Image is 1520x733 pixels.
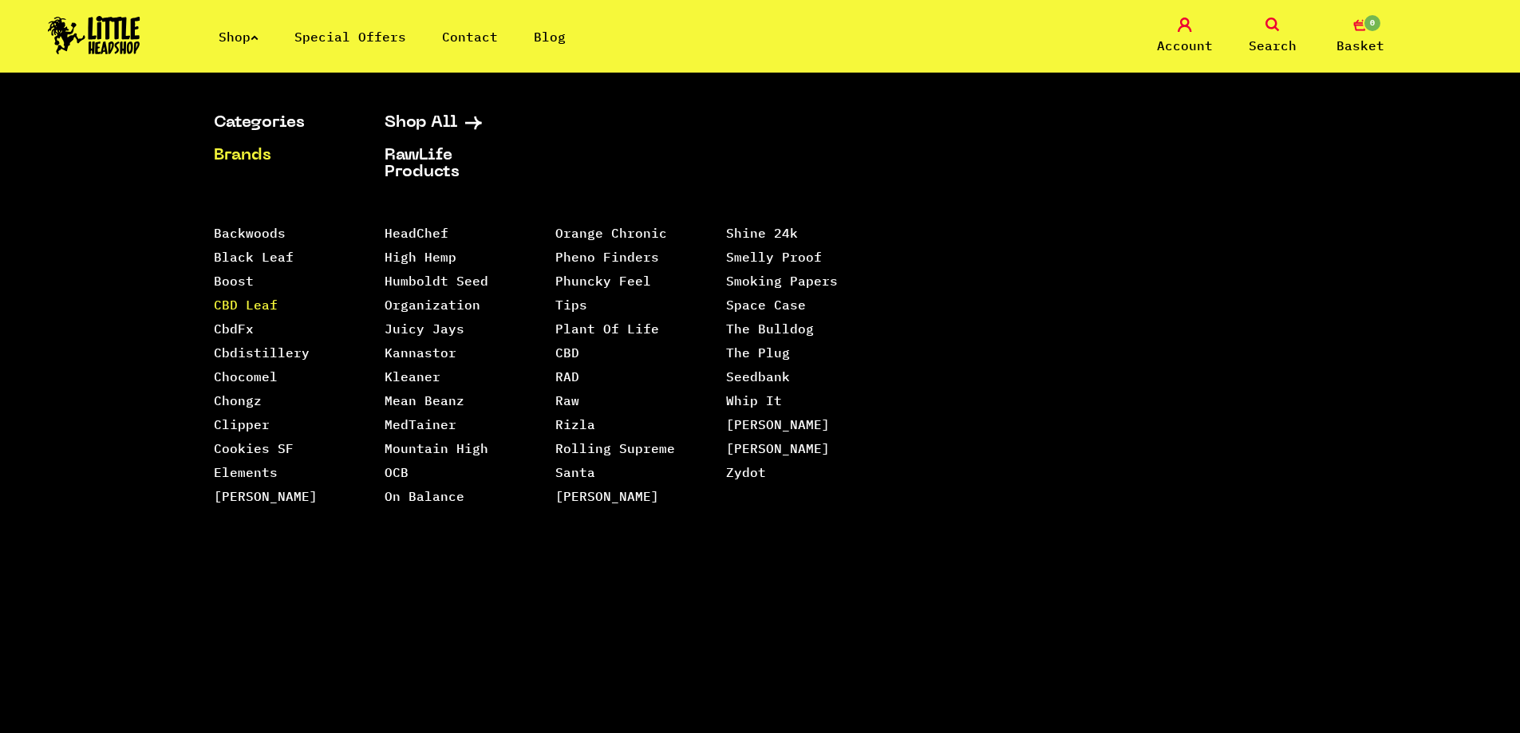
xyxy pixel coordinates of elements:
a: RAD [555,368,579,384]
a: Shop All [385,115,515,132]
a: On Balance [385,488,464,504]
a: Elements [214,464,278,480]
a: 0 Basket [1321,18,1400,55]
a: Contact [442,29,498,45]
a: [PERSON_NAME] [PERSON_NAME] [726,416,830,456]
a: Whip It [726,392,782,408]
a: Santa [PERSON_NAME] [555,464,659,504]
a: Categories [214,115,345,132]
span: Search [1249,36,1297,55]
a: HeadChef [385,225,448,241]
a: Raw [555,392,579,408]
span: Basket [1336,36,1384,55]
a: Black Leaf [214,249,294,265]
img: Little Head Shop Logo [48,16,140,54]
a: Shine 24k [726,225,798,241]
a: Mountain High [385,440,488,456]
a: The Plug Seedbank [726,345,790,384]
span: Account [1157,36,1213,55]
a: Kannastor [385,345,456,361]
a: Boost [214,273,254,289]
a: MedTainer [385,416,456,432]
a: Rizla [555,416,595,432]
a: [PERSON_NAME] [214,488,318,504]
a: Humboldt Seed Organization [385,273,488,313]
a: Chocomel [214,368,278,384]
a: Brands [214,148,345,164]
a: Clipper [214,416,270,432]
a: Search [1233,18,1313,55]
a: Special Offers [294,29,406,45]
a: CBD Leaf [214,297,278,313]
a: High Hemp [385,249,456,265]
span: 0 [1363,14,1382,33]
a: Phuncky Feel Tips [555,273,651,313]
a: Kleaner [385,368,440,384]
a: Chongz [214,392,262,408]
a: Backwoods [214,225,286,241]
a: Space Case [726,297,806,313]
a: RawLife Products [385,148,515,181]
a: Blog [534,29,566,45]
a: Smoking Papers [726,273,838,289]
a: OCB [385,464,409,480]
a: Pheno Finders [555,249,659,265]
a: Smelly Proof [726,249,822,265]
a: Juicy Jays [385,321,464,337]
a: CbdFx [214,321,254,337]
a: Mean Beanz [385,392,464,408]
a: Zydot [726,464,766,480]
a: Rolling Supreme [555,440,675,456]
a: Cookies SF [214,440,294,456]
a: The Bulldog [726,321,814,337]
a: Shop [219,29,259,45]
a: Plant Of Life CBD [555,321,659,361]
a: Cbdistillery [214,345,310,361]
a: Orange Chronic [555,225,667,241]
